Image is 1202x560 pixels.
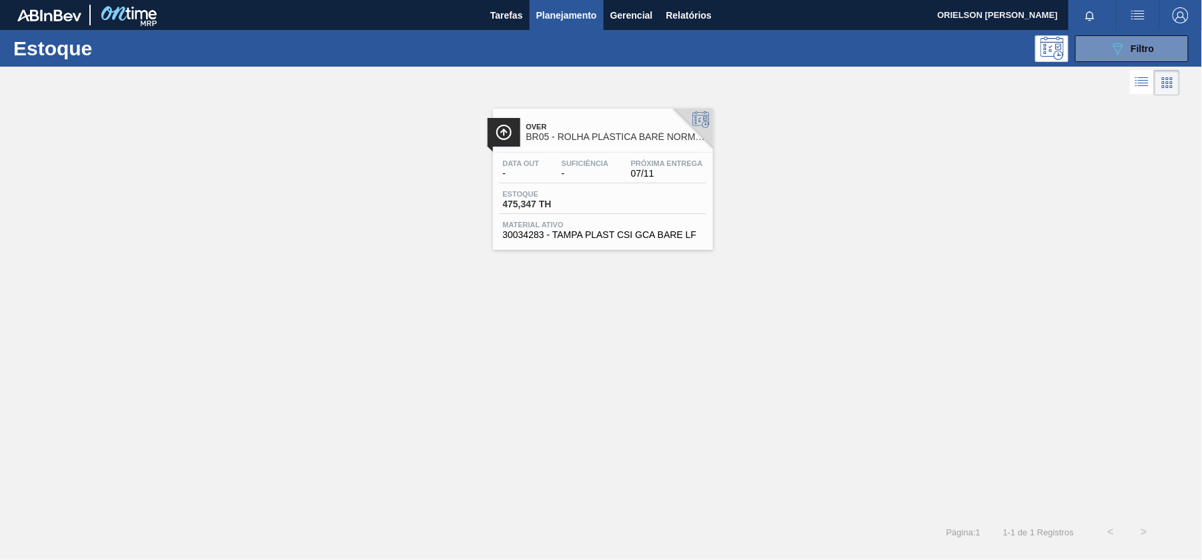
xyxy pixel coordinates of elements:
[503,221,703,229] span: Material ativo
[496,124,512,141] img: Ícone
[631,159,703,167] span: Próxima Entrega
[526,123,706,131] span: Over
[1075,35,1189,62] button: Filtro
[536,7,597,23] span: Planejamento
[1131,43,1155,54] span: Filtro
[1173,7,1189,23] img: Logout
[1155,70,1180,95] div: Visão em Cards
[610,7,653,23] span: Gerencial
[562,169,608,179] span: -
[666,7,712,23] span: Relatórios
[1069,6,1111,25] button: Notificações
[503,199,596,209] span: 475,347 TH
[1130,70,1155,95] div: Visão em Lista
[503,159,540,167] span: Data out
[562,159,608,167] span: Suficiência
[503,190,596,198] span: Estoque
[17,9,81,21] img: TNhmsLtSVTkK8tSr43FrP2fwEKptu5GPRR3wAAAABJRU5ErkJggg==
[490,7,523,23] span: Tarefas
[526,132,706,142] span: BR05 - ROLHA PLÁSTICA BARÉ NORMAL
[947,527,981,537] span: Página : 1
[1127,515,1161,549] button: >
[1035,35,1069,62] div: Pogramando: nenhum usuário selecionado
[1001,527,1074,537] span: 1 - 1 de 1 Registros
[1094,515,1127,549] button: <
[1130,7,1146,23] img: userActions
[13,41,211,56] h1: Estoque
[631,169,703,179] span: 07/11
[503,230,703,240] span: 30034283 - TAMPA PLAST CSI GCA BARE LF
[483,99,720,250] a: ÍconeOverBR05 - ROLHA PLÁSTICA BARÉ NORMALData out-Suficiência-Próxima Entrega07/11Estoque475,347...
[503,169,540,179] span: -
